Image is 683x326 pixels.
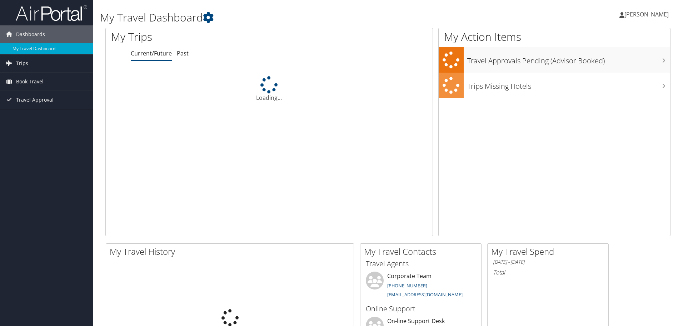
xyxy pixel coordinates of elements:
[111,29,291,44] h1: My Trips
[100,10,484,25] h1: My Travel Dashboard
[366,259,476,269] h3: Travel Agents
[366,304,476,314] h3: Online Support
[467,78,670,91] h3: Trips Missing Hotels
[106,76,433,102] div: Loading...
[364,245,481,258] h2: My Travel Contacts
[387,291,463,298] a: [EMAIL_ADDRESS][DOMAIN_NAME]
[110,245,354,258] h2: My Travel History
[624,10,669,18] span: [PERSON_NAME]
[467,52,670,66] h3: Travel Approvals Pending (Advisor Booked)
[16,54,28,72] span: Trips
[131,49,172,57] a: Current/Future
[16,25,45,43] span: Dashboards
[439,47,670,73] a: Travel Approvals Pending (Advisor Booked)
[439,29,670,44] h1: My Action Items
[439,73,670,98] a: Trips Missing Hotels
[493,259,603,266] h6: [DATE] - [DATE]
[619,4,676,25] a: [PERSON_NAME]
[491,245,608,258] h2: My Travel Spend
[16,91,54,109] span: Travel Approval
[362,272,479,301] li: Corporate Team
[493,268,603,276] h6: Total
[16,73,44,91] span: Book Travel
[177,49,189,57] a: Past
[16,5,87,21] img: airportal-logo.png
[387,282,427,289] a: [PHONE_NUMBER]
